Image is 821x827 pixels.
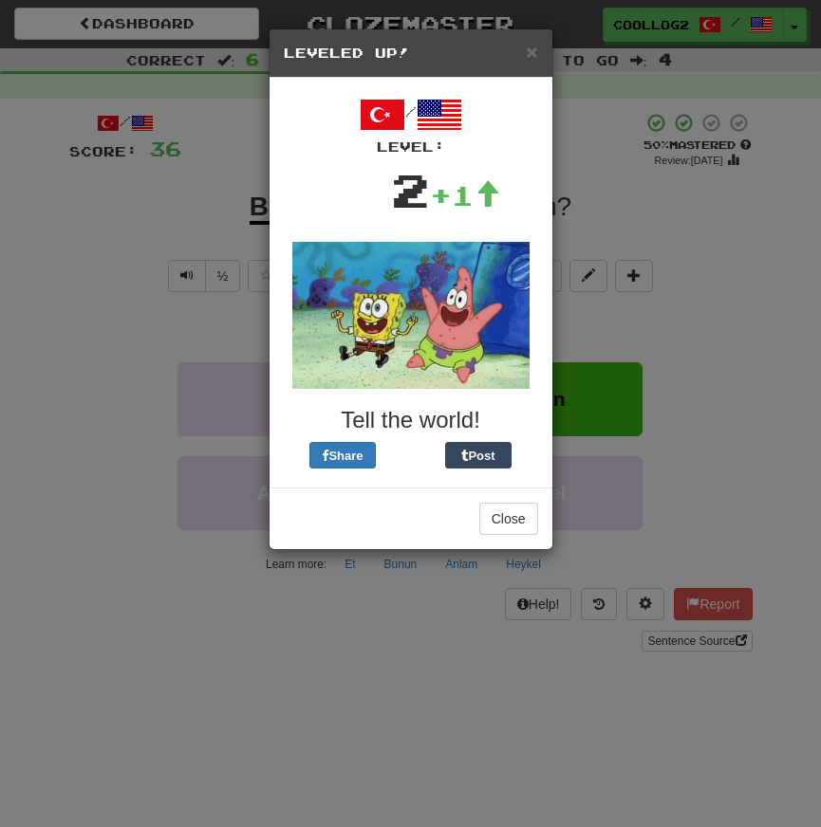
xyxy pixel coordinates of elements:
[526,42,537,62] button: Close
[292,242,530,389] img: spongebob-53e4afb176f15ec50bbd25504a55505dc7932d5912ae3779acb110eb58d89fe3.gif
[391,156,430,223] div: 2
[479,503,538,535] button: Close
[376,442,445,469] iframe: X Post Button
[284,44,538,63] h5: Leveled Up!
[430,176,500,214] div: +1
[526,41,537,63] span: ×
[284,92,538,156] div: /
[284,138,538,156] div: Level:
[445,442,512,469] button: Post
[309,442,376,469] button: Share
[284,408,538,432] h3: Tell the world!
